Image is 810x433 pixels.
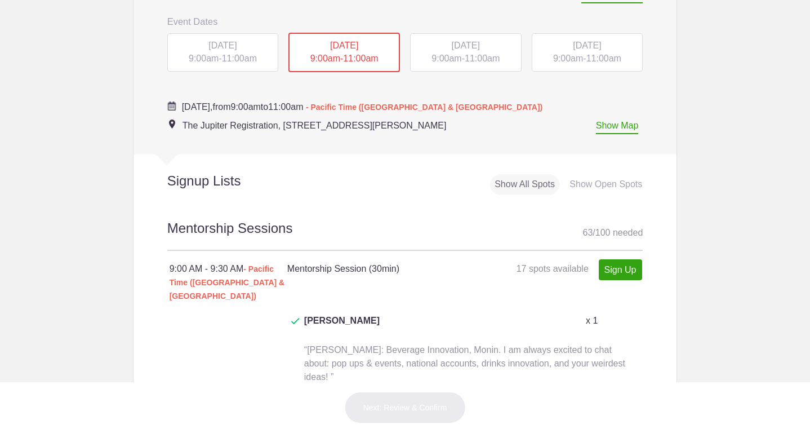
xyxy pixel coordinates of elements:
[230,102,260,112] span: 9:00am
[596,121,639,134] a: Show Map
[306,103,542,112] span: - Pacific Time ([GEOGRAPHIC_DATA] & [GEOGRAPHIC_DATA])
[304,314,380,341] span: [PERSON_NAME]
[208,41,237,50] span: [DATE]
[330,41,358,50] span: [DATE]
[517,264,589,273] span: 17 spots available
[593,228,595,237] span: /
[343,54,378,63] span: 11:00am
[465,54,500,63] span: 11:00am
[410,33,522,72] div: -
[586,54,621,63] span: 11:00am
[167,13,643,30] h3: Event Dates
[182,102,543,112] span: from to
[288,32,400,73] button: [DATE] 9:00am-11:00am
[182,102,213,112] span: [DATE],
[167,219,643,251] h2: Mentorship Sessions
[345,392,466,423] button: Next: Review & Confirm
[268,102,303,112] span: 11:00am
[586,314,598,328] p: x 1
[287,262,464,276] h4: Mentorship Session (30min)
[553,54,583,63] span: 9:00am
[532,33,643,72] div: -
[490,174,559,195] div: Show All Spots
[291,318,300,325] img: Check dark green
[410,33,522,72] button: [DATE] 9:00am-11:00am
[431,54,461,63] span: 9:00am
[183,121,447,130] span: The Jupiter Registration, [STREET_ADDRESS][PERSON_NAME]
[565,174,647,195] div: Show Open Spots
[288,33,400,72] div: -
[583,224,643,241] div: 63 100 needed
[167,101,176,111] img: Cal purple
[170,262,287,303] div: 9:00 AM - 9:30 AM
[573,41,601,50] span: [DATE]
[133,173,315,189] h2: Signup Lists
[304,345,625,382] span: “[PERSON_NAME]: Beverage Innovation, Monin. I am always excited to chat about: pop ups & events, ...
[169,120,175,129] img: Event location
[170,264,285,301] span: - Pacific Time ([GEOGRAPHIC_DATA] & [GEOGRAPHIC_DATA])
[452,41,480,50] span: [DATE]
[222,54,257,63] span: 11:00am
[167,33,279,72] div: -
[599,259,642,280] a: Sign Up
[531,33,644,72] button: [DATE] 9:00am-11:00am
[310,54,340,63] span: 9:00am
[167,33,279,72] button: [DATE] 9:00am-11:00am
[189,54,219,63] span: 9:00am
